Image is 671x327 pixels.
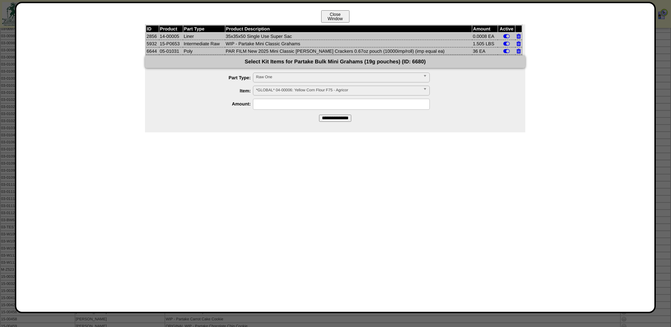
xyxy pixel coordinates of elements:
td: 05-01031 [159,47,183,55]
th: Active [498,25,515,33]
td: 6644 [146,47,159,55]
div: Select Kit Items for Partake Bulk Mini Grahams (19g pouches) (ID: 6680) [145,56,525,68]
td: Liner [183,33,225,40]
td: 2856 [146,33,159,40]
th: Amount [472,25,498,33]
span: *GLOBAL* 04-00006: Yellow Corn Flour F75 - Agricor [256,86,420,94]
button: CloseWindow [321,10,349,23]
td: Intermediate Raw [183,40,225,47]
td: 15-P0653 [159,40,183,47]
th: ID [146,25,159,33]
td: 1.505 LBS [472,40,498,47]
td: WIP - Partake Mini Classic Grahams [225,40,472,47]
td: 35x35x50 Single Use Super Sac [225,33,472,40]
td: 36 EA [472,47,498,55]
td: 14-00005 [159,33,183,40]
td: Poly [183,47,225,55]
td: 0.0008 EA [472,33,498,40]
a: CloseWindow [320,16,350,21]
label: Item: [159,88,253,93]
th: Product [159,25,183,33]
span: Raw One [256,73,420,81]
th: Product Description [225,25,472,33]
label: Amount: [159,101,253,107]
th: Part Type [183,25,225,33]
td: 5932 [146,40,159,47]
label: Part Type: [159,75,253,80]
td: PAR FILM New 2025 Mini Classic [PERSON_NAME] Crackers 0.67oz pouch (10000imp/roll) (imp equal ea) [225,47,472,55]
